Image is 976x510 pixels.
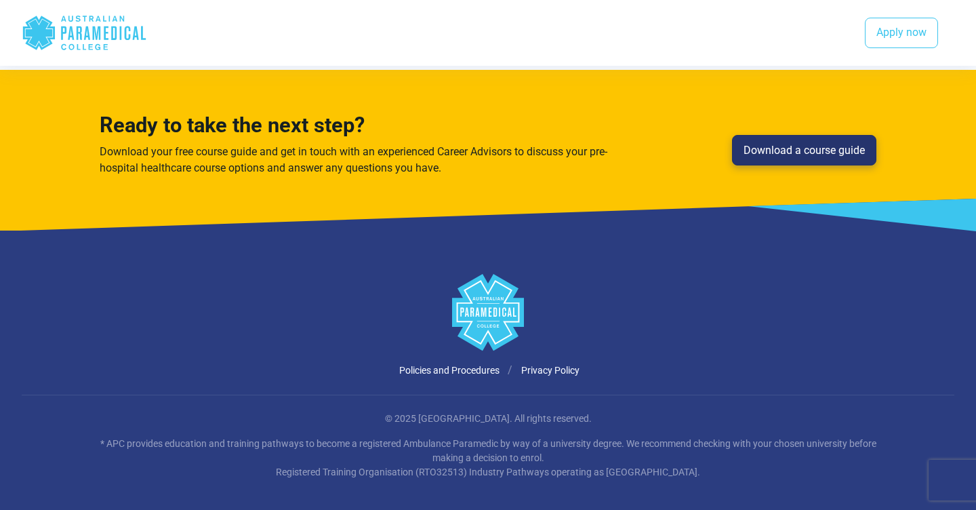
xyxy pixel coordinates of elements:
p: Download your free course guide and get in touch with an experienced Career Advisors to discuss y... [100,144,612,176]
h3: Ready to take the next step? [100,113,612,138]
a: Apply now [865,18,938,49]
p: * APC provides education and training pathways to become a registered Ambulance Paramedic by way ... [91,437,884,479]
a: Policies and Procedures [399,365,500,376]
a: Download a course guide [732,135,876,166]
div: Australian Paramedical College [22,11,147,55]
p: © 2025 [GEOGRAPHIC_DATA]. All rights reserved. [91,412,884,426]
a: Privacy Policy [521,365,579,376]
